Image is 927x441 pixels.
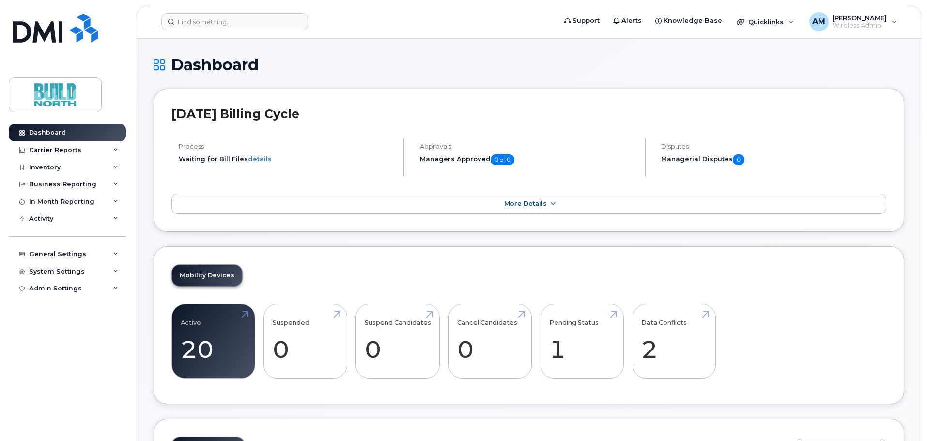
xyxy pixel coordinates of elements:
[641,309,707,373] a: Data Conflicts 2
[420,143,636,150] h4: Approvals
[171,106,886,121] h2: [DATE] Billing Cycle
[172,265,242,286] a: Mobility Devices
[154,56,904,73] h1: Dashboard
[420,154,636,165] h5: Managers Approved
[504,200,547,207] span: More Details
[248,155,272,163] a: details
[273,309,338,373] a: Suspended 0
[661,143,886,150] h4: Disputes
[733,154,744,165] span: 0
[549,309,615,373] a: Pending Status 1
[661,154,886,165] h5: Managerial Disputes
[365,309,431,373] a: Suspend Candidates 0
[179,143,395,150] h4: Process
[179,154,395,164] li: Waiting for Bill Files
[491,154,514,165] span: 0 of 0
[457,309,523,373] a: Cancel Candidates 0
[181,309,246,373] a: Active 20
